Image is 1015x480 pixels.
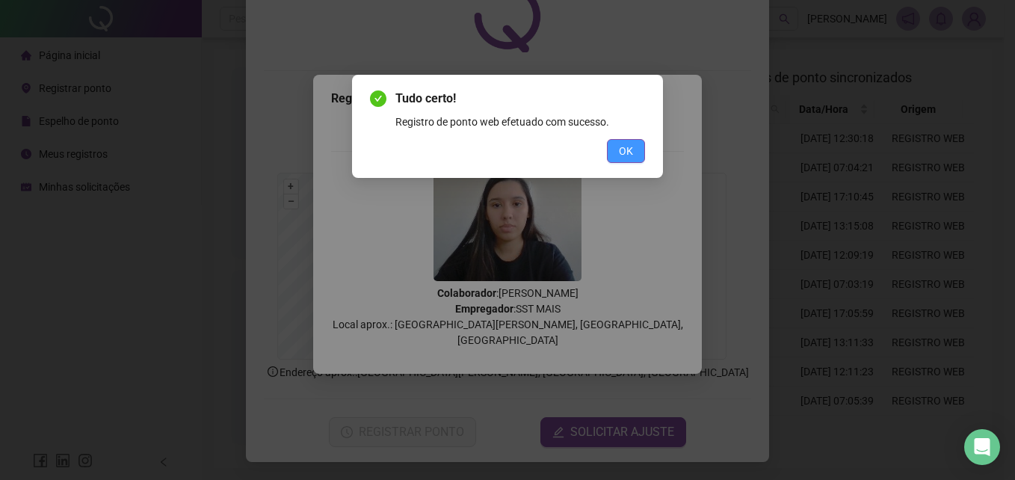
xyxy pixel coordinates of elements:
span: check-circle [370,90,386,107]
span: OK [619,143,633,159]
div: Open Intercom Messenger [964,429,1000,465]
span: Tudo certo! [395,90,645,108]
div: Registro de ponto web efetuado com sucesso. [395,114,645,130]
button: OK [607,139,645,163]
